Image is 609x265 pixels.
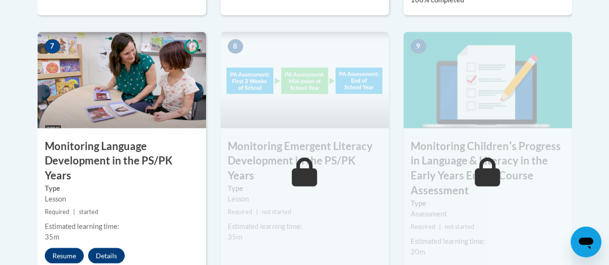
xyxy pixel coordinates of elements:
[570,227,601,257] iframe: Button to launch messaging window
[411,247,425,255] span: 20m
[228,39,243,53] span: 8
[45,183,199,193] label: Type
[38,139,206,183] h3: Monitoring Language Development in the PS/PK Years
[228,221,382,231] div: Estimated learning time:
[439,223,441,230] span: |
[445,223,474,230] span: not started
[228,232,242,240] span: 35m
[88,248,125,263] button: Details
[45,39,60,53] span: 7
[45,221,199,231] div: Estimated learning time:
[220,139,389,183] h3: Monitoring Emergent Literacy Development in the PS/PK Years
[411,198,565,208] label: Type
[262,208,291,215] span: not started
[45,208,69,215] span: Required
[220,32,389,128] img: Course Image
[411,223,435,230] span: Required
[73,208,75,215] span: |
[411,208,565,219] div: Assessment
[38,32,206,128] img: Course Image
[403,139,572,198] h3: Monitoring Childrenʹs Progress in Language & Literacy in the Early Years End of Course Assessment
[45,232,59,240] span: 35m
[228,208,252,215] span: Required
[45,193,199,204] div: Lesson
[411,236,565,246] div: Estimated learning time:
[228,193,382,204] div: Lesson
[228,183,382,193] label: Type
[79,208,98,215] span: started
[256,208,258,215] span: |
[45,248,84,263] button: Resume
[403,32,572,128] img: Course Image
[411,39,426,53] span: 9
